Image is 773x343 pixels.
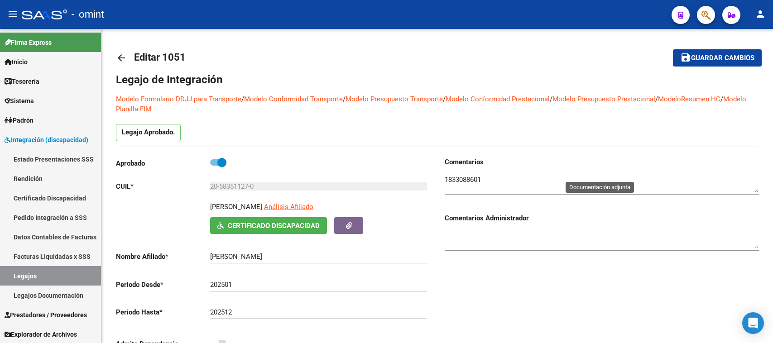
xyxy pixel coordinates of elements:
[116,252,210,262] p: Nombre Afiliado
[210,202,262,212] p: [PERSON_NAME]
[116,158,210,168] p: Aprobado
[5,329,77,339] span: Explorador de Archivos
[680,52,691,63] mat-icon: save
[5,96,34,106] span: Sistema
[673,49,762,66] button: Guardar cambios
[445,213,759,223] h3: Comentarios Administrador
[755,9,766,19] mat-icon: person
[116,95,241,103] a: Modelo Formulario DDJJ para Transporte
[116,72,759,87] h1: Legajo de Integración
[116,52,127,63] mat-icon: arrow_back
[264,203,313,211] span: Análisis Afiliado
[742,312,764,334] div: Open Intercom Messenger
[691,54,754,62] span: Guardar cambios
[228,222,320,230] span: Certificado Discapacidad
[72,5,104,24] span: - omint
[7,9,18,19] mat-icon: menu
[5,115,34,125] span: Padrón
[134,52,186,63] span: Editar 1051
[445,157,759,167] h3: Comentarios
[5,76,39,86] span: Tesorería
[346,95,443,103] a: Modelo Presupuesto Transporte
[244,95,343,103] a: Modelo Conformidad Transporte
[116,307,210,317] p: Periodo Hasta
[5,310,87,320] span: Prestadores / Proveedores
[116,124,181,141] p: Legajo Aprobado.
[5,38,52,48] span: Firma Express
[552,95,655,103] a: Modelo Presupuesto Prestacional
[210,217,327,234] button: Certificado Discapacidad
[5,135,88,145] span: Integración (discapacidad)
[658,95,720,103] a: ModeloResumen HC
[116,280,210,290] p: Periodo Desde
[5,57,28,67] span: Inicio
[116,181,210,191] p: CUIL
[446,95,550,103] a: Modelo Conformidad Prestacional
